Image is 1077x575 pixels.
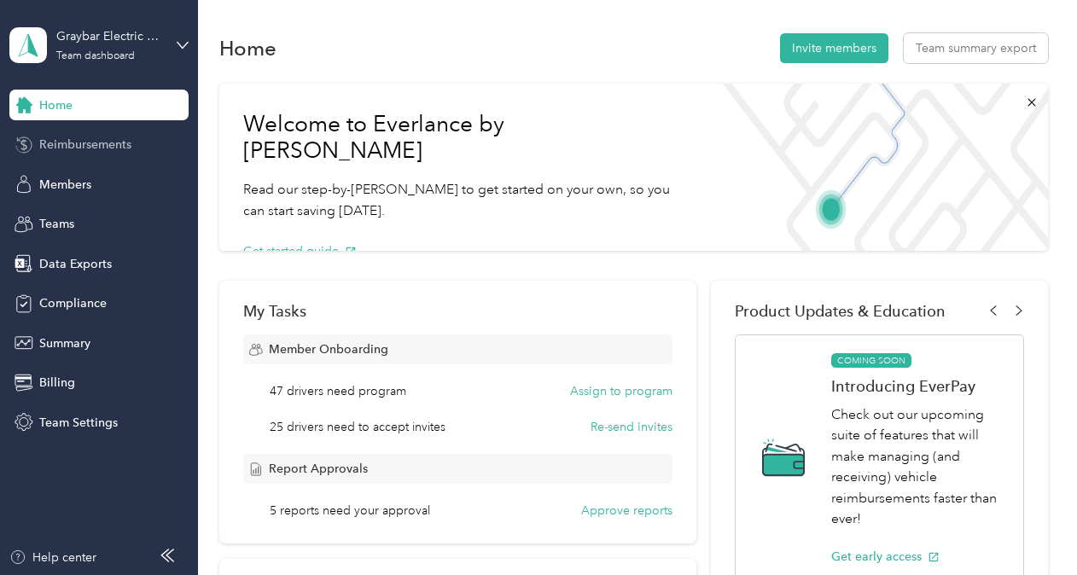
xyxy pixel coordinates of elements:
[269,340,388,358] span: Member Onboarding
[981,479,1077,575] iframe: Everlance-gr Chat Button Frame
[831,377,1004,395] h1: Introducing EverPay
[581,502,672,520] button: Approve reports
[831,548,940,566] button: Get early access
[39,176,91,194] span: Members
[39,334,90,352] span: Summary
[735,302,946,320] span: Product Updates & Education
[831,404,1004,530] p: Check out our upcoming suite of features that will make managing (and receiving) vehicle reimburs...
[219,39,277,57] h1: Home
[270,502,430,520] span: 5 reports need your approval
[56,51,135,61] div: Team dashboard
[831,353,911,369] span: COMING SOON
[269,460,368,478] span: Report Approvals
[39,96,73,114] span: Home
[39,294,107,312] span: Compliance
[243,302,672,320] div: My Tasks
[39,414,118,432] span: Team Settings
[9,549,96,566] button: Help center
[243,179,685,221] p: Read our step-by-[PERSON_NAME] to get started on your own, so you can start saving [DATE].
[904,33,1048,63] button: Team summary export
[243,111,685,165] h1: Welcome to Everlance by [PERSON_NAME]
[243,242,357,260] button: Get started guide
[39,255,112,273] span: Data Exports
[270,382,406,400] span: 47 drivers need program
[591,418,672,436] button: Re-send invites
[709,84,1048,251] img: Welcome to everlance
[39,136,131,154] span: Reimbursements
[570,382,672,400] button: Assign to program
[270,418,445,436] span: 25 drivers need to accept invites
[56,27,163,45] div: Graybar Electric Company, Inc
[39,215,74,233] span: Teams
[39,374,75,392] span: Billing
[780,33,888,63] button: Invite members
